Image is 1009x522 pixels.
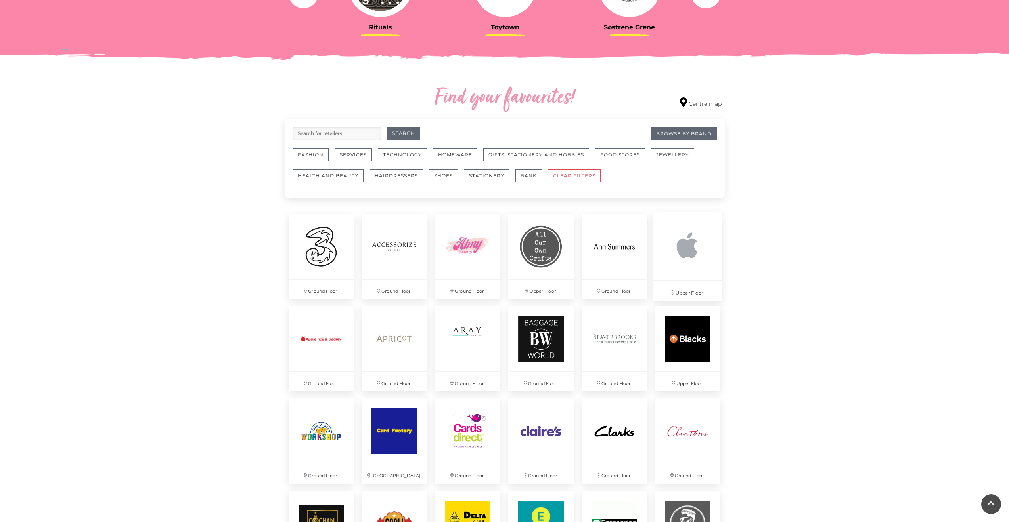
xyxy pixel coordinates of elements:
[387,127,420,140] button: Search
[582,372,647,391] p: Ground Floor
[548,169,607,190] a: CLEAR FILTERS
[335,148,378,169] a: Services
[651,302,724,395] a: Upper Floor
[370,169,429,190] a: Hairdressers
[651,148,694,161] button: Jewellery
[573,23,686,31] h3: Søstrene Grene
[595,148,645,161] button: Food Stores
[358,394,431,488] a: [GEOGRAPHIC_DATA]
[651,148,700,169] a: Jewellery
[285,394,358,488] a: Ground Floor
[285,210,358,303] a: Ground Floor
[680,97,722,108] a: Centre map
[362,280,427,299] p: Ground Floor
[649,208,726,305] a: Upper Floor
[504,394,578,488] a: Ground Floor
[504,302,578,395] a: Ground Floor
[464,169,515,190] a: Stationery
[293,169,364,182] button: Health and Beauty
[293,169,370,190] a: Health and Beauty
[578,394,651,488] a: Ground Floor
[362,464,427,484] p: [GEOGRAPHIC_DATA]
[578,302,651,395] a: Ground Floor
[582,464,647,484] p: Ground Floor
[429,169,464,190] a: Shoes
[378,148,433,169] a: Technology
[483,148,589,161] button: Gifts, Stationery and Hobbies
[655,464,720,484] p: Ground Floor
[293,127,381,140] input: Search for retailers
[582,280,647,299] p: Ground Floor
[370,169,423,182] button: Hairdressers
[515,169,548,190] a: Bank
[431,394,504,488] a: Ground Floor
[358,210,431,303] a: Ground Floor
[651,394,724,488] a: Ground Floor
[362,372,427,391] p: Ground Floor
[508,280,574,299] p: Upper Floor
[335,148,372,161] button: Services
[433,148,477,161] button: Homeware
[360,86,649,111] h2: Find your favourites!
[653,281,722,301] p: Upper Floor
[433,148,483,169] a: Homeware
[378,148,427,161] button: Technology
[435,280,500,299] p: Ground Floor
[429,169,458,182] button: Shoes
[431,302,504,395] a: Ground Floor
[435,464,500,484] p: Ground Floor
[651,127,717,140] a: Browse By Brand
[285,302,358,395] a: Ground Floor
[293,148,329,161] button: Fashion
[515,169,542,182] button: Bank
[431,210,504,303] a: Ground Floor
[289,372,354,391] p: Ground Floor
[578,210,651,303] a: Ground Floor
[449,23,561,31] h3: Toytown
[655,372,720,391] p: Upper Floor
[464,169,509,182] button: Stationery
[324,23,437,31] h3: Rituals
[358,302,431,395] a: Ground Floor
[289,464,354,484] p: Ground Floor
[289,280,354,299] p: Ground Floor
[508,464,574,484] p: Ground Floor
[435,372,500,391] p: Ground Floor
[483,148,595,169] a: Gifts, Stationery and Hobbies
[293,148,335,169] a: Fashion
[595,148,651,169] a: Food Stores
[504,210,578,303] a: Upper Floor
[508,372,574,391] p: Ground Floor
[548,169,601,182] button: CLEAR FILTERS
